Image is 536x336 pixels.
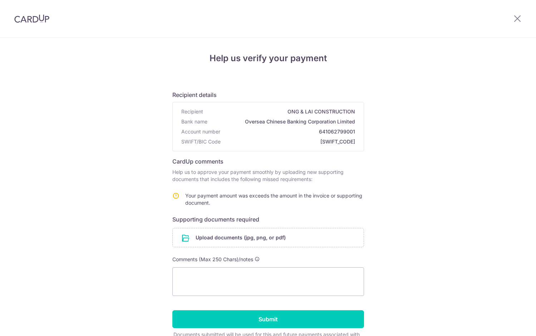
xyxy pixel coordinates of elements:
[223,138,355,145] span: [SWIFT_CODE]
[172,52,364,65] h4: Help us verify your payment
[181,138,221,145] span: SWIFT/BIC Code
[185,193,362,206] span: Your payment amount was exceeds the amount in the invoice or supporting document.
[172,157,364,166] h6: CardUp comments
[172,91,364,99] h6: Recipient details
[172,215,364,224] h6: Supporting documents required
[223,128,355,135] span: 641062799001
[172,169,364,183] p: Help us to approve your payment smoothly by uploading new supporting documents that includes the ...
[14,14,49,23] img: CardUp
[210,118,355,125] span: Oversea Chinese Banking Corporation Limited
[181,118,207,125] span: Bank name
[181,128,220,135] span: Account number
[172,256,253,262] span: Comments (Max 250 Chars)/notes
[172,310,364,328] input: Submit
[172,228,364,247] div: Upload documents (jpg, png, or pdf)
[181,108,203,115] span: Recipient
[206,108,355,115] span: ONG & LAI CONSTRUCTION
